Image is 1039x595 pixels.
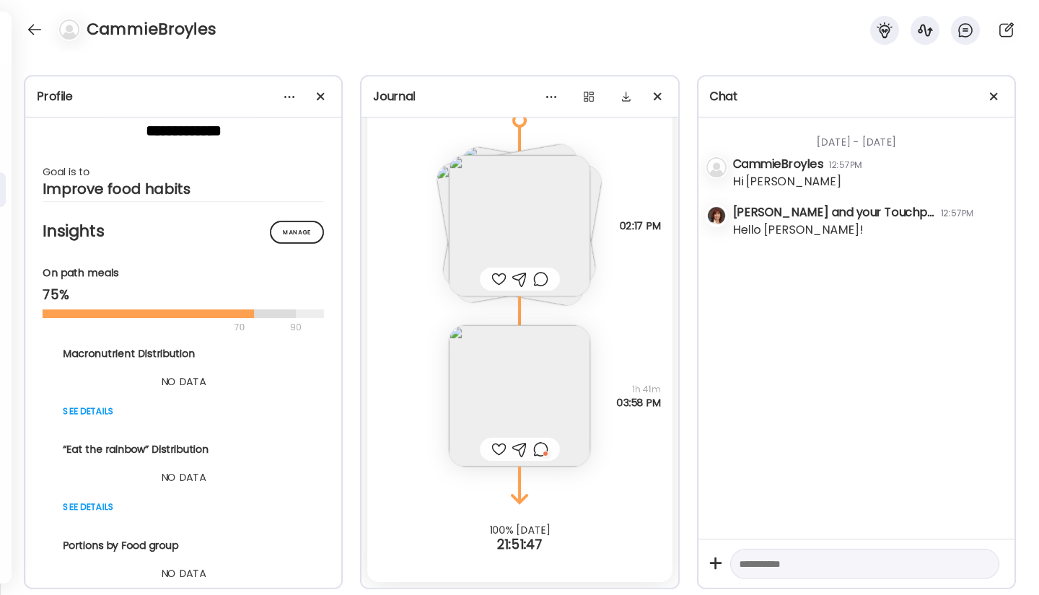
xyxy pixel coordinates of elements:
div: NO DATA [63,469,304,486]
div: Macronutrient Distribution [63,346,304,361]
div: Manage [270,221,324,244]
span: 1h 41m [617,383,661,396]
h2: Insights [43,221,324,242]
div: 70 [43,319,286,336]
div: Chat [710,88,1003,105]
span: 03:58 PM [617,396,661,409]
img: bg-avatar-default.svg [706,157,727,177]
div: Goal is to [43,163,324,180]
div: CammieBroyles [733,156,823,173]
div: NO DATA [63,373,304,390]
div: Improve food habits [43,180,324,198]
div: 75% [43,286,324,304]
img: avatars%2FVgMyOcVd4Yg9hlzjorsLrseI4Hn1 [706,206,727,226]
div: Portions by Food group [63,538,304,553]
div: 100% [DATE] [361,524,678,536]
div: “Eat the rainbow” Distribution [63,442,304,457]
h4: CammieBroyles [87,18,216,41]
div: [DATE] - [DATE] [733,118,1003,156]
img: bg-avatar-default.svg [59,19,79,40]
div: 12:57PM [941,207,973,220]
img: images%2FQiDs5i99DKZ5gg2uBRHtuMHDVWG3%2FvVcROFOuhRGEjjC1DXz5%2F5PkamcvLvba8yPHmNnEN_240 [449,155,590,296]
div: Hi [PERSON_NAME] [733,173,842,190]
div: 90 [289,319,303,336]
div: 12:57PM [829,159,862,172]
div: Journal [373,88,666,105]
div: On path meals [43,265,324,281]
div: Profile [37,88,330,105]
div: NO DATA [63,565,304,582]
div: Hello [PERSON_NAME]! [733,221,864,239]
img: images%2FQiDs5i99DKZ5gg2uBRHtuMHDVWG3%2FhnN8aVvME54veFdDqPHS%2Fgv07vaJTliUlDZv90Rvz_240 [449,325,590,467]
span: 02:17 PM [620,219,661,232]
div: 21:51:47 [361,536,678,553]
div: [PERSON_NAME] and your Touchpoints180 Team [733,204,935,221]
